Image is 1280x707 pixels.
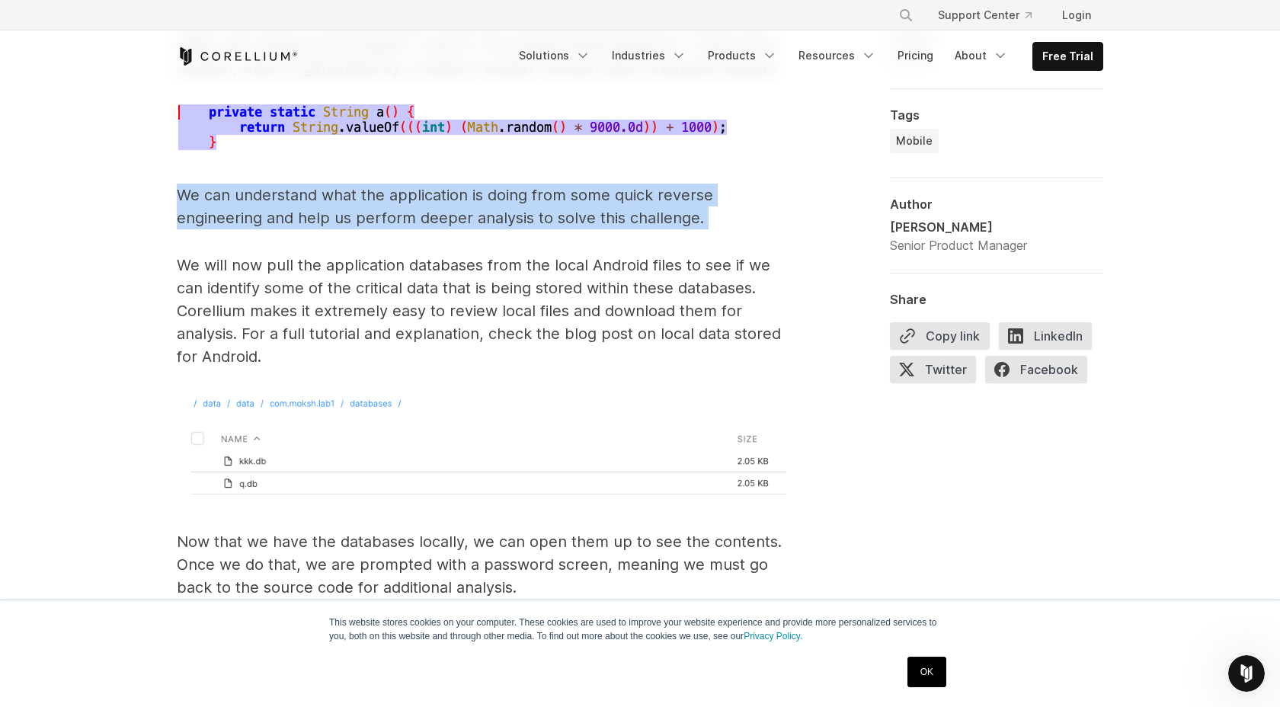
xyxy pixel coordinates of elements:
span: LinkedIn [999,322,1092,350]
div: Author [890,197,1103,212]
a: Products [699,42,786,69]
p: We can understand what the application is doing from some quick reverse engineering and help us p... [177,184,786,229]
div: [PERSON_NAME] [890,218,1027,236]
div: Senior Product Manager [890,236,1027,254]
p: Now that we have the databases locally, we can open them up to see the contents. Once we do that,... [177,530,786,599]
div: Tags [890,107,1103,123]
button: Search [892,2,920,29]
div: Share [890,292,1103,307]
img: Second database in the kkk.db file [177,104,741,153]
a: Support Center [926,2,1044,29]
div: Navigation Menu [880,2,1103,29]
a: Corellium Home [177,47,298,66]
span: Facebook [985,356,1087,383]
a: Facebook [985,356,1096,389]
a: Login [1050,2,1103,29]
div: Navigation Menu [510,42,1103,71]
img: kkk.db and q.db files in Corellium's platform [177,392,786,499]
span: Twitter [890,356,976,383]
a: Privacy Policy. [744,631,802,641]
p: This website stores cookies on your computer. These cookies are used to improve your website expe... [329,616,951,643]
a: OK [907,657,946,687]
a: Pricing [888,42,942,69]
a: Industries [603,42,696,69]
a: Twitter [890,356,985,389]
p: We will now pull the application databases from the local Android files to see if we can identify... [177,254,786,368]
a: Resources [789,42,885,69]
a: LinkedIn [999,322,1101,356]
a: About [946,42,1017,69]
iframe: Intercom live chat [1228,655,1265,692]
a: Mobile [890,129,939,153]
a: Free Trial [1033,43,1102,70]
a: Solutions [510,42,600,69]
span: Mobile [896,133,933,149]
button: Copy link [890,322,990,350]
